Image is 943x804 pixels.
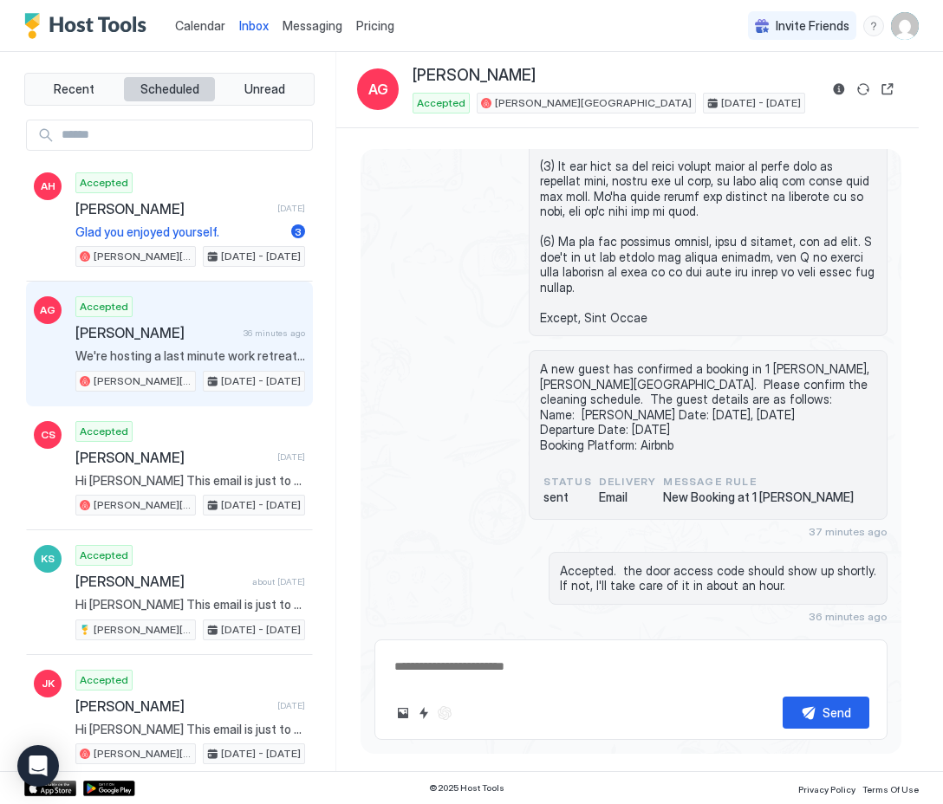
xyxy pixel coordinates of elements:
[495,95,692,111] span: [PERSON_NAME][GEOGRAPHIC_DATA]
[798,784,855,794] span: Privacy Policy
[776,18,849,34] span: Invite Friends
[543,490,592,505] span: sent
[221,249,301,264] span: [DATE] - [DATE]
[417,95,465,111] span: Accepted
[40,302,55,318] span: AG
[75,473,305,489] span: Hi [PERSON_NAME] This email is just to confirm your booking. We have you arriving and departing a...
[277,203,305,214] span: [DATE]
[75,697,270,715] span: [PERSON_NAME]
[877,79,898,100] button: Open reservation
[277,451,305,463] span: [DATE]
[80,299,128,314] span: Accepted
[599,490,657,505] span: Email
[175,16,225,35] a: Calendar
[863,16,884,36] div: menu
[221,373,301,389] span: [DATE] - [DATE]
[218,77,310,101] button: Unread
[75,224,284,240] span: Glad you enjoyed yourself.
[80,672,128,688] span: Accepted
[75,348,305,364] span: We're hosting a last minute work retreat for an upcoming launch for about ~5-7 people -- a few wo...
[24,13,154,39] a: Host Tools Logo
[252,576,305,587] span: about [DATE]
[17,745,59,787] div: Open Intercom Messenger
[277,700,305,711] span: [DATE]
[783,697,869,729] button: Send
[244,81,285,97] span: Unread
[221,622,301,638] span: [DATE] - [DATE]
[94,373,192,389] span: [PERSON_NAME][GEOGRAPHIC_DATA]
[239,16,269,35] a: Inbox
[809,610,888,623] span: 36 minutes ago
[80,175,128,191] span: Accepted
[853,79,874,100] button: Sync reservation
[239,18,269,33] span: Inbox
[94,746,192,762] span: [PERSON_NAME][GEOGRAPHIC_DATA]
[862,784,919,794] span: Terms Of Use
[75,597,305,613] span: Hi [PERSON_NAME] This email is just to confirm your booking. We have you arriving and departing a...
[663,474,854,490] span: Message Rule
[94,497,192,513] span: [PERSON_NAME][GEOGRAPHIC_DATA]
[75,722,305,737] span: Hi [PERSON_NAME] This email is just to confirm your booking. We have you arriving and departing a...
[891,12,919,40] div: User profile
[540,361,876,452] span: A new guest has confirmed a booking in 1 [PERSON_NAME], [PERSON_NAME][GEOGRAPHIC_DATA]. Please co...
[862,779,919,797] a: Terms Of Use
[140,81,199,97] span: Scheduled
[560,563,876,593] span: Accepted. the door access code should show up shortly. If not, I'll take care of it in about an h...
[29,77,120,101] button: Recent
[75,200,270,217] span: [PERSON_NAME]
[41,178,55,194] span: AH
[175,18,225,33] span: Calendar
[543,474,592,490] span: status
[54,81,94,97] span: Recent
[798,779,855,797] a: Privacy Policy
[41,551,55,567] span: KS
[823,703,851,722] div: Send
[83,781,135,796] a: Google Play Store
[94,249,192,264] span: [PERSON_NAME][GEOGRAPHIC_DATA]
[75,449,270,466] span: [PERSON_NAME]
[24,781,76,796] a: App Store
[41,427,55,443] span: CS
[599,474,657,490] span: Delivery
[809,525,888,538] span: 37 minutes ago
[244,327,305,339] span: 36 minutes ago
[75,324,237,341] span: [PERSON_NAME]
[80,424,128,439] span: Accepted
[42,676,55,691] span: JK
[283,18,342,33] span: Messaging
[356,18,394,34] span: Pricing
[94,622,192,638] span: [PERSON_NAME][GEOGRAPHIC_DATA]
[721,95,801,111] span: [DATE] - [DATE]
[295,225,302,238] span: 3
[124,77,216,101] button: Scheduled
[413,703,434,723] button: Quick reply
[80,548,128,563] span: Accepted
[283,16,342,35] a: Messaging
[55,120,312,150] input: Input Field
[221,497,301,513] span: [DATE] - [DATE]
[663,490,854,505] span: New Booking at 1 [PERSON_NAME]
[75,573,245,590] span: [PERSON_NAME]
[368,79,388,100] span: AG
[829,79,849,100] button: Reservation information
[221,746,301,762] span: [DATE] - [DATE]
[429,782,504,794] span: © 2025 Host Tools
[393,703,413,723] button: Upload image
[24,73,315,106] div: tab-group
[413,66,536,86] span: [PERSON_NAME]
